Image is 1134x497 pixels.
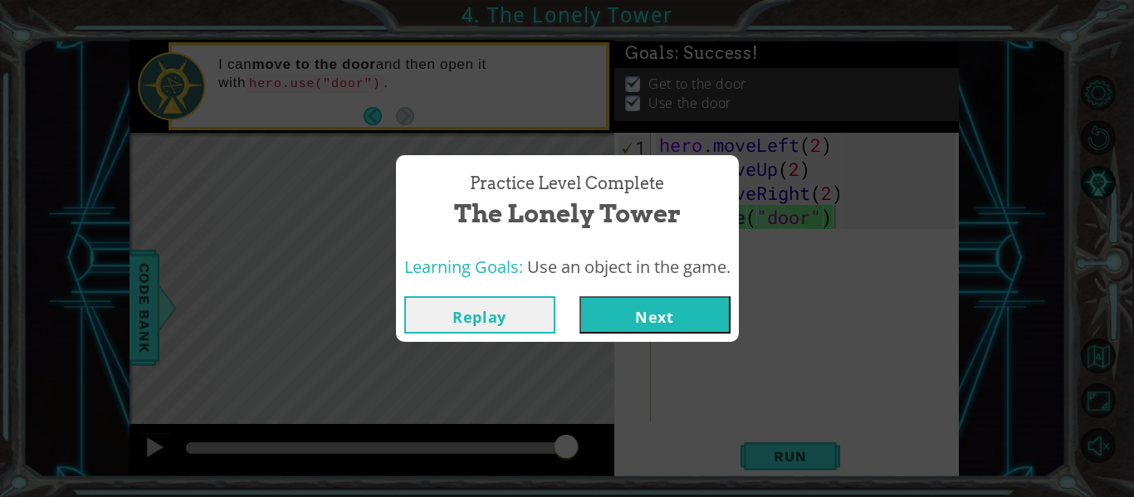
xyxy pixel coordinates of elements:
span: Use an object in the game. [527,256,731,278]
span: Learning Goals: [404,256,523,278]
span: Practice Level Complete [470,172,664,196]
button: Replay [404,296,555,334]
button: Next [579,296,731,334]
span: The Lonely Tower [454,196,681,231]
